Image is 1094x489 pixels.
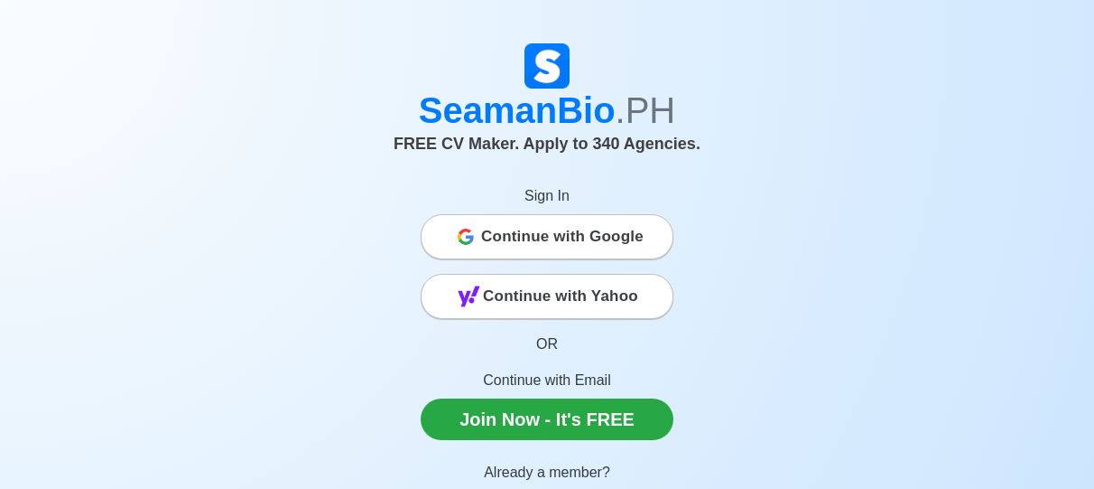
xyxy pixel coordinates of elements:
p: Already a member? [421,462,673,484]
button: Continue with Yahoo [421,274,673,319]
span: Continue with Yahoo [483,278,638,315]
a: Join Now - It's FREE [421,399,673,440]
p: Sign In [421,185,673,207]
button: Continue with Google [421,214,673,259]
span: Continue with Google [481,219,644,255]
p: Continue with Email [421,370,673,391]
span: FREE CV Maker. Apply to 340 Agencies. [394,135,700,153]
span: .PH [616,90,676,130]
h1: SeamanBio [46,89,1048,132]
img: Logo [524,43,570,89]
p: OR [421,334,673,355]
